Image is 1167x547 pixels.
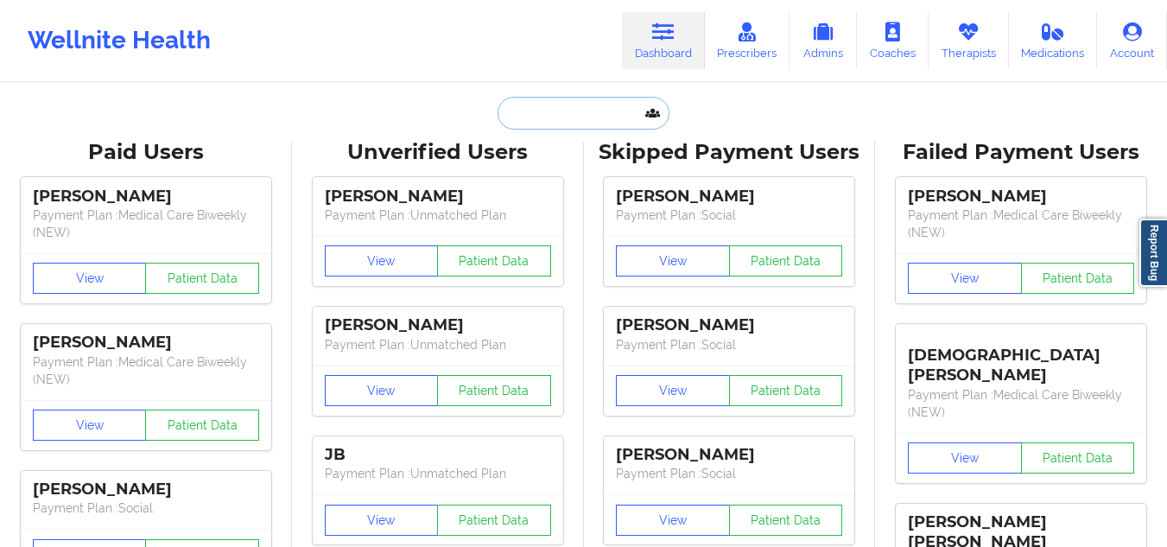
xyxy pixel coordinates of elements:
div: [PERSON_NAME] [616,315,842,335]
p: Payment Plan : Medical Care Biweekly (NEW) [908,386,1134,421]
button: View [325,505,439,536]
p: Payment Plan : Unmatched Plan [325,207,551,224]
div: JB [325,445,551,465]
div: Unverified Users [304,139,572,166]
p: Payment Plan : Unmatched Plan [325,465,551,482]
button: View [616,505,730,536]
p: Payment Plan : Social [616,465,842,482]
a: Medications [1009,12,1098,69]
button: Patient Data [437,505,551,536]
div: [PERSON_NAME] [616,187,842,207]
button: View [325,245,439,277]
a: Account [1097,12,1167,69]
p: Payment Plan : Social [616,336,842,353]
button: Patient Data [729,245,843,277]
p: Payment Plan : Social [33,499,259,517]
a: Report Bug [1139,219,1167,287]
button: Patient Data [145,410,259,441]
a: Admins [790,12,857,69]
p: Payment Plan : Unmatched Plan [325,336,551,353]
p: Payment Plan : Social [616,207,842,224]
div: [PERSON_NAME] [33,480,259,499]
button: Patient Data [437,375,551,406]
div: [PERSON_NAME] [33,187,259,207]
button: View [908,442,1022,474]
p: Payment Plan : Medical Care Biweekly (NEW) [33,353,259,388]
a: Dashboard [622,12,705,69]
button: Patient Data [1021,263,1135,294]
button: Patient Data [1021,442,1135,474]
button: Patient Data [437,245,551,277]
button: View [616,245,730,277]
a: Prescribers [705,12,790,69]
button: View [325,375,439,406]
a: Therapists [929,12,1009,69]
div: [DEMOGRAPHIC_DATA][PERSON_NAME] [908,333,1134,385]
button: View [33,410,147,441]
button: View [616,375,730,406]
button: Patient Data [729,375,843,406]
div: Paid Users [12,139,280,166]
p: Payment Plan : Medical Care Biweekly (NEW) [33,207,259,241]
div: [PERSON_NAME] [616,445,842,465]
a: Coaches [857,12,929,69]
div: [PERSON_NAME] [908,187,1134,207]
button: Patient Data [729,505,843,536]
div: [PERSON_NAME] [325,187,551,207]
p: Payment Plan : Medical Care Biweekly (NEW) [908,207,1134,241]
button: View [908,263,1022,294]
div: Skipped Payment Users [596,139,864,166]
div: [PERSON_NAME] [33,333,259,353]
div: Failed Payment Users [887,139,1155,166]
div: [PERSON_NAME] [325,315,551,335]
button: View [33,263,147,294]
button: Patient Data [145,263,259,294]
